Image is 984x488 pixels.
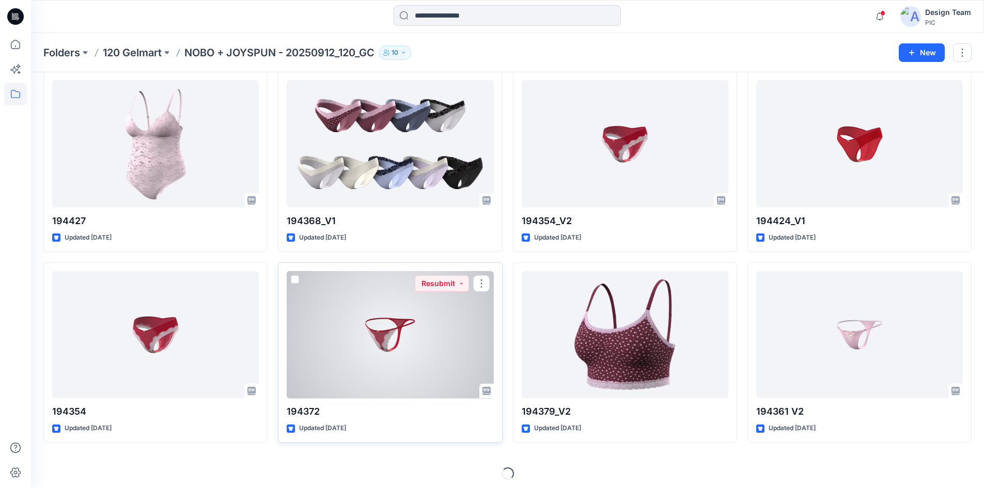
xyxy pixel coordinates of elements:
p: Updated [DATE] [65,232,112,243]
a: 194379_V2 [522,271,728,399]
p: Updated [DATE] [769,232,816,243]
a: 194354 [52,271,259,399]
p: 194379_V2 [522,404,728,419]
p: Updated [DATE] [65,423,112,434]
a: Folders [43,45,80,60]
div: Design Team [925,6,971,19]
a: 120 Gelmart [103,45,162,60]
p: 194427 [52,214,259,228]
p: 194368_V1 [287,214,493,228]
div: PIC [925,19,971,26]
button: 10 [379,45,411,60]
p: Updated [DATE] [299,232,346,243]
p: 194354 [52,404,259,419]
p: Updated [DATE] [534,423,581,434]
button: New [899,43,945,62]
p: Updated [DATE] [299,423,346,434]
a: 194424_V1 [756,80,963,208]
a: 194372 [287,271,493,399]
a: 194361 V2 [756,271,963,399]
a: 194354_V2 [522,80,728,208]
p: 194424_V1 [756,214,963,228]
p: NOBO + JOYSPUN - 20250912_120_GC [184,45,374,60]
p: Updated [DATE] [769,423,816,434]
p: 194354_V2 [522,214,728,228]
p: 10 [392,47,398,58]
img: avatar [900,6,921,27]
a: 194368_V1 [287,80,493,208]
a: 194427 [52,80,259,208]
p: Updated [DATE] [534,232,581,243]
p: 194361 V2 [756,404,963,419]
p: 194372 [287,404,493,419]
